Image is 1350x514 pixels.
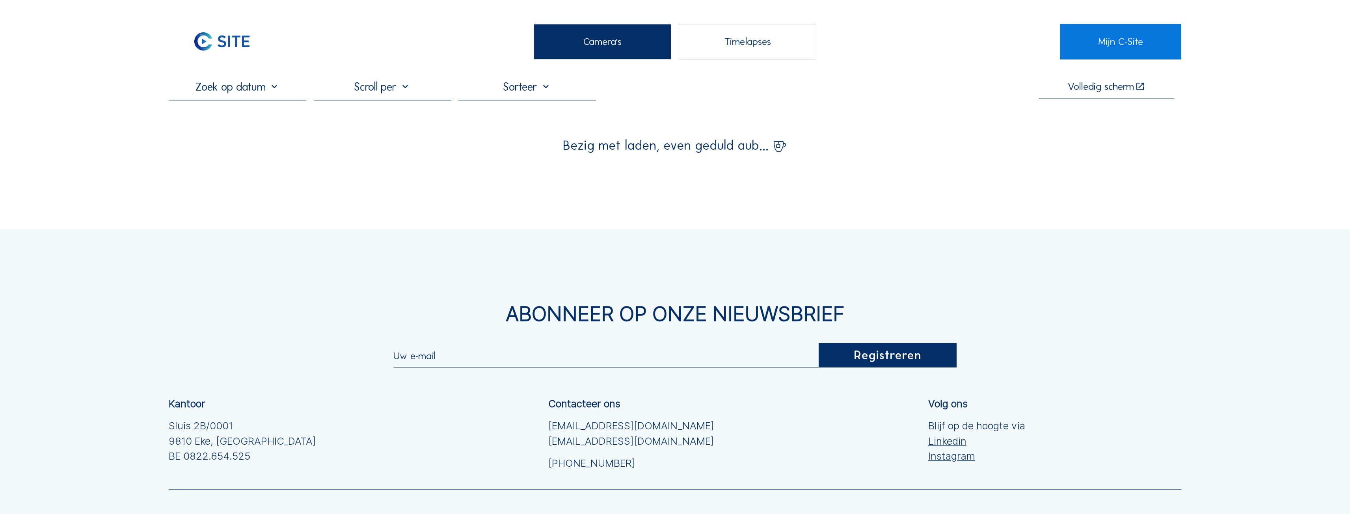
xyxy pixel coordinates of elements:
div: Volg ons [928,399,968,409]
a: [EMAIL_ADDRESS][DOMAIN_NAME] [548,434,714,449]
div: Registreren [819,343,956,367]
a: C-SITE Logo [169,24,290,59]
div: Camera's [534,24,671,59]
input: Zoek op datum 󰅀 [169,80,306,93]
div: Timelapses [679,24,816,59]
a: [EMAIL_ADDRESS][DOMAIN_NAME] [548,418,714,433]
div: Volledig scherm [1068,82,1134,92]
a: Mijn C-Site [1060,24,1181,59]
div: Contacteer ons [548,399,620,409]
div: Blijf op de hoogte via [928,418,1025,464]
div: Sluis 2B/0001 9810 Eke, [GEOGRAPHIC_DATA] BE 0822.654.525 [169,418,316,464]
a: [PHONE_NUMBER] [548,456,714,471]
a: Linkedin [928,434,1025,449]
span: Bezig met laden, even geduld aub... [563,139,769,152]
div: Abonneer op onze nieuwsbrief [169,304,1181,324]
div: Kantoor [169,399,205,409]
img: C-SITE Logo [169,24,275,59]
a: Instagram [928,449,1025,464]
input: Uw e-mail [393,350,819,362]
